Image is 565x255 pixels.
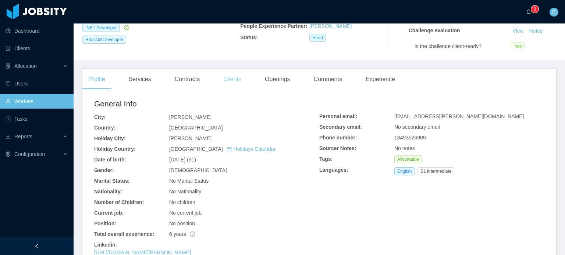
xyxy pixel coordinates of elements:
span: No secondary email [394,124,440,130]
i: icon: bell [526,9,531,14]
span: [DATE] (31) [169,157,196,163]
b: Tags: [319,156,333,162]
span: .NET Developer [82,24,120,32]
b: Languages: [319,167,348,173]
b: Status: [240,34,257,40]
b: Marital Status: [94,178,129,184]
h2: General Info [94,98,319,110]
b: Current job: [94,210,124,216]
span: Reports [14,134,32,139]
div: Contracts [169,69,206,90]
b: Number of Children: [94,199,144,205]
div: Services [122,69,157,90]
b: Holiday City: [94,135,126,141]
a: icon: robotUsers [6,76,68,91]
a: [PERSON_NAME] [309,23,352,29]
span: Allocatable [394,155,422,163]
span: Yes [512,43,525,51]
b: Secondary email: [319,124,362,130]
sup: 0 [531,6,539,13]
span: info-circle [190,232,195,237]
strong: Challenge evaluation [409,28,460,33]
a: icon: calendarHolidays Calendar [227,146,276,152]
span: No children [169,199,195,205]
span: No Nationality [169,189,201,194]
b: Country: [94,125,116,131]
a: icon: auditClients [6,41,68,56]
div: Experience [360,69,401,90]
b: Linkedin: [94,242,117,248]
b: Position: [94,221,116,226]
span: No position [169,221,195,226]
span: No Marital Status [169,178,209,184]
span: ReactJS Developer [82,36,126,44]
span: [PERSON_NAME] [169,114,212,120]
span: Allocation [14,63,37,69]
button: Notes [526,27,546,36]
b: City: [94,114,106,120]
a: View [510,28,526,34]
b: Nationality: [94,189,122,194]
span: 18493526909 [394,135,426,141]
div: Is the challenge client-ready? [415,43,512,50]
span: B1 intermediate [417,167,454,175]
a: icon: check-circle [122,25,129,30]
div: Comments [308,69,348,90]
span: [DEMOGRAPHIC_DATA] [169,167,227,173]
div: Profile [82,69,111,90]
b: Gender: [94,167,114,173]
a: icon: pie-chartDashboard [6,23,68,38]
b: Phone number: [319,135,357,141]
b: Total overall experience: [94,231,154,237]
span: No current job [169,210,202,216]
b: People Experience Partner: [240,23,307,29]
b: Holiday Country: [94,146,136,152]
span: [GEOGRAPHIC_DATA] [169,125,223,131]
i: icon: setting [6,152,11,157]
span: [PERSON_NAME] [169,135,212,141]
span: 6 years [169,231,195,237]
span: Configuration [14,151,45,157]
i: icon: calendar [227,146,232,152]
span: E [552,8,555,17]
span: Hired [309,34,326,42]
span: [EMAIL_ADDRESS][PERSON_NAME][DOMAIN_NAME] [394,113,524,119]
div: Openings [259,69,296,90]
i: icon: solution [6,63,11,69]
a: icon: profileTasks [6,112,68,126]
span: [GEOGRAPHIC_DATA] [169,146,276,152]
b: Personal email: [319,113,358,119]
div: Clients [217,69,247,90]
a: icon: userWorkers [6,94,68,109]
i: icon: line-chart [6,134,11,139]
i: icon: check-circle [124,25,129,30]
span: English [394,167,415,175]
span: No notes [394,145,415,151]
b: Date of birth: [94,157,126,163]
b: Sourcer Notes: [319,145,356,151]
